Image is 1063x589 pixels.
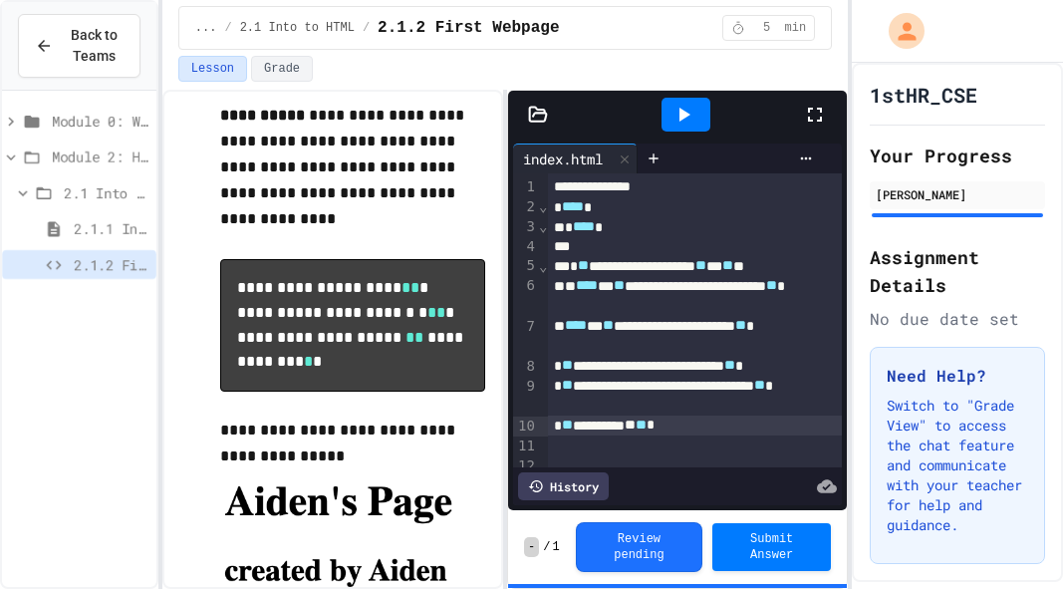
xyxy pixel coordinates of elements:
span: Module 2: HTML [52,147,148,167]
div: 11 [513,437,538,456]
p: Switch to "Grade View" to access the chat feature and communicate with your teacher for help and ... [887,396,1028,535]
button: Submit Answer [712,523,831,571]
div: index.html [513,144,638,173]
div: index.html [513,148,613,169]
h2: Assignment Details [870,243,1045,299]
div: 4 [513,237,538,257]
div: My Account [868,8,930,54]
button: Lesson [178,56,247,82]
span: - [524,537,539,557]
div: 12 [513,456,538,476]
button: Review pending [576,522,703,572]
div: 5 [513,256,538,276]
div: 6 [513,276,538,316]
h1: 1stHR_CSE [870,81,977,109]
button: Grade [251,56,313,82]
span: 2.1.2 First Webpage [378,16,559,40]
h2: Your Progress [870,142,1045,169]
span: ... [195,20,217,36]
div: 10 [513,417,538,437]
span: 2.1.1 Intro to HTML [74,218,148,239]
span: 2.1.2 First Webpage [74,254,148,275]
div: No due date set [870,307,1045,331]
span: Fold line [538,258,548,274]
div: History [518,472,609,500]
div: 1 [513,177,538,197]
span: 2.1 Into to HTML [64,182,148,203]
div: 7 [513,317,538,357]
span: Fold line [538,218,548,234]
span: Module 0: Welcome to Web Development [52,111,148,132]
div: 2 [513,197,538,217]
span: 2.1 Into to HTML [240,20,355,36]
span: min [785,20,807,36]
div: 9 [513,377,538,417]
h3: Need Help? [887,364,1028,388]
div: [PERSON_NAME] [876,185,1039,203]
span: 1 [552,539,559,555]
button: Back to Teams [18,14,140,78]
span: Back to Teams [65,25,124,67]
span: / [363,20,370,36]
span: / [543,539,550,555]
div: 3 [513,217,538,237]
span: Submit Answer [728,531,815,563]
div: 8 [513,357,538,377]
span: / [224,20,231,36]
span: 5 [751,20,783,36]
span: Fold line [538,198,548,214]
